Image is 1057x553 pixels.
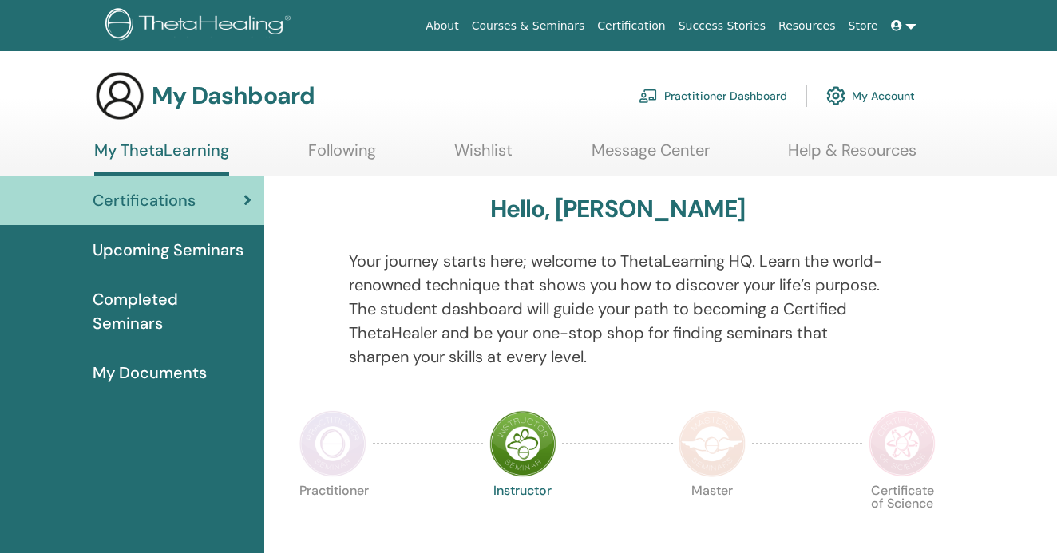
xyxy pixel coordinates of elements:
a: Practitioner Dashboard [639,78,787,113]
a: Resources [772,11,842,41]
a: Success Stories [672,11,772,41]
img: Master [679,410,746,477]
p: Practitioner [299,484,366,551]
a: Help & Resources [788,140,916,172]
p: Certificate of Science [869,484,936,551]
a: My ThetaLearning [94,140,229,176]
h3: Hello, [PERSON_NAME] [490,195,746,223]
a: Message Center [592,140,710,172]
h3: My Dashboard [152,81,315,110]
img: logo.png [105,8,296,44]
p: Instructor [489,484,556,551]
span: Certifications [93,188,196,212]
img: generic-user-icon.jpg [94,70,145,121]
img: Practitioner [299,410,366,477]
a: Certification [591,11,671,41]
p: Master [679,484,746,551]
a: Following [308,140,376,172]
a: Courses & Seminars [465,11,592,41]
p: Your journey starts here; welcome to ThetaLearning HQ. Learn the world-renowned technique that sh... [349,249,885,369]
span: Completed Seminars [93,287,251,335]
span: Upcoming Seminars [93,238,243,262]
a: Store [842,11,885,41]
img: cog.svg [826,82,845,109]
a: About [419,11,465,41]
img: Certificate of Science [869,410,936,477]
img: chalkboard-teacher.svg [639,89,658,103]
span: My Documents [93,361,207,385]
a: Wishlist [454,140,513,172]
a: My Account [826,78,915,113]
img: Instructor [489,410,556,477]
